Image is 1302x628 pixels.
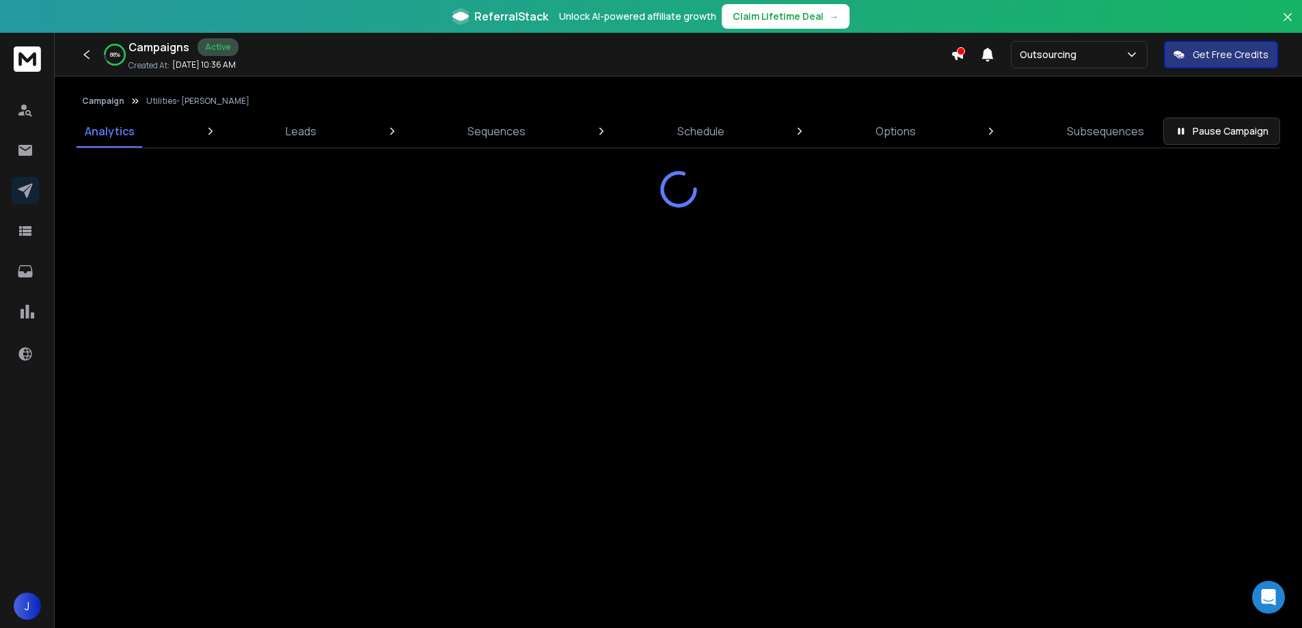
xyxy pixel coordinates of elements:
[559,10,716,23] p: Unlock AI-powered affiliate growth
[1193,48,1269,62] p: Get Free Credits
[172,59,236,70] p: [DATE] 10:36 AM
[876,123,916,139] p: Options
[1252,581,1285,614] div: Open Intercom Messenger
[1067,123,1144,139] p: Subsequences
[722,4,850,29] button: Claim Lifetime Deal→
[77,115,143,148] a: Analytics
[467,123,526,139] p: Sequences
[474,8,548,25] span: ReferralStack
[867,115,924,148] a: Options
[128,39,189,55] h1: Campaigns
[14,592,41,620] button: J
[128,60,169,71] p: Created At:
[1059,115,1152,148] a: Subsequences
[110,51,120,59] p: 88 %
[286,123,316,139] p: Leads
[85,123,135,139] p: Analytics
[1164,41,1278,68] button: Get Free Credits
[829,10,839,23] span: →
[459,115,534,148] a: Sequences
[677,123,724,139] p: Schedule
[277,115,325,148] a: Leads
[198,38,239,56] div: Active
[82,96,124,107] button: Campaign
[1163,118,1280,145] button: Pause Campaign
[669,115,733,148] a: Schedule
[1279,8,1297,41] button: Close banner
[1020,48,1082,62] p: Outsourcing
[146,96,249,107] p: Utilities- [PERSON_NAME]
